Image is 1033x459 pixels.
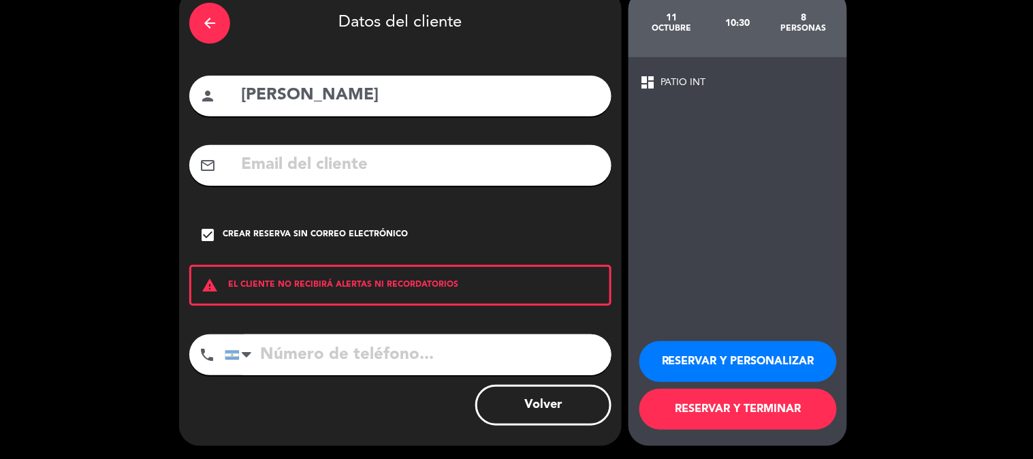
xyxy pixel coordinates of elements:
[240,82,601,110] input: Nombre del cliente
[200,88,216,104] i: person
[189,265,611,306] div: EL CLIENTE NO RECIBIRÁ ALERTAS NI RECORDATORIOS
[240,151,601,179] input: Email del cliente
[200,157,216,174] i: mail_outline
[771,23,837,34] div: personas
[639,74,656,91] span: dashboard
[475,385,611,426] button: Volver
[639,389,837,430] button: RESERVAR Y TERMINAR
[200,227,216,243] i: check_box
[191,277,228,294] i: warning
[639,341,837,382] button: RESERVAR Y PERSONALIZAR
[771,12,837,23] div: 8
[639,12,705,23] div: 11
[639,23,705,34] div: octubre
[225,334,611,375] input: Número de teléfono...
[223,228,408,242] div: Crear reserva sin correo electrónico
[199,347,215,363] i: phone
[202,15,218,31] i: arrow_back
[661,75,706,91] span: PATIO INT
[225,335,257,375] div: Argentina: +54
